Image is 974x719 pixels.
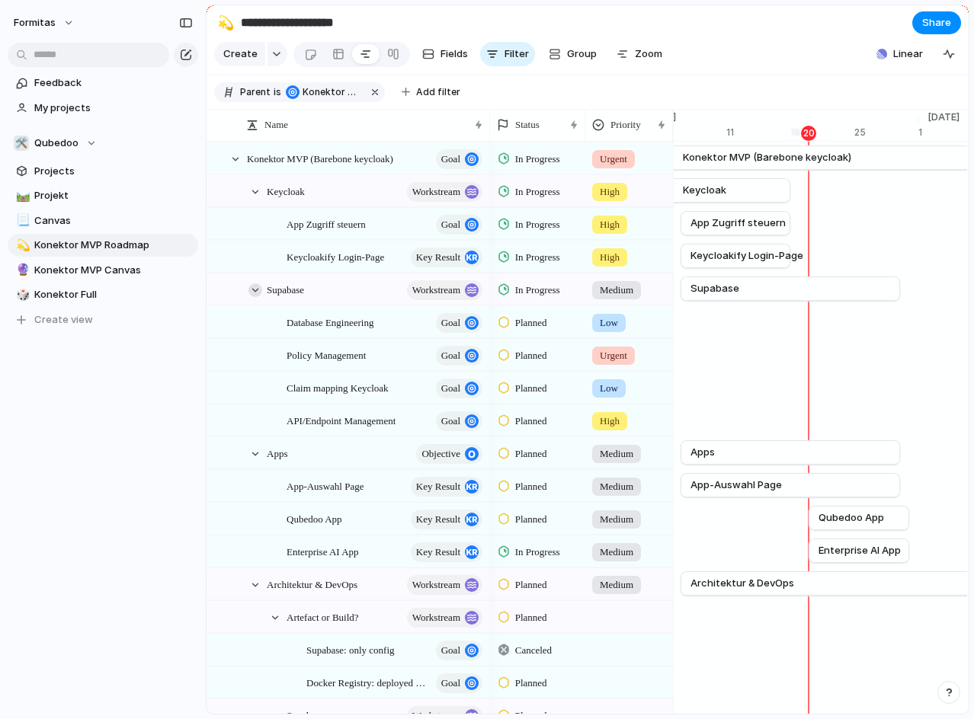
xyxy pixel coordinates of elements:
span: Canceled [515,643,552,658]
a: 💫Konektor MVP Roadmap [8,234,198,257]
span: Canvas [34,213,193,228]
button: 🔮 [14,263,29,278]
span: Apps [690,445,715,460]
span: Urgent [600,348,627,363]
button: Formitas [7,11,82,35]
span: Medium [600,283,633,298]
span: Filter [505,46,529,62]
div: 💫 [217,12,234,33]
span: Medium [600,446,633,462]
span: Planned [515,676,547,691]
span: Group [567,46,597,62]
span: Medium [600,577,633,593]
span: App-Auswahl Page [287,477,364,494]
span: Parent [240,85,271,99]
span: Konektor MVP (Barebone keycloak) [286,85,362,99]
span: Enterprise AI App [819,543,901,558]
button: Key result [411,510,482,529]
button: goal [436,641,482,660]
span: Projects [34,164,193,179]
span: Apps [267,444,287,462]
span: goal [441,640,460,661]
span: API/Endpoint Management [287,411,396,429]
button: goal [436,673,482,693]
a: 🔮Konektor MVP Canvas [8,259,198,282]
span: App Zugriff steuern [690,216,786,231]
a: My projects [8,97,198,120]
span: High [600,414,620,429]
span: Key result [416,247,460,268]
span: Planned [515,512,547,527]
button: Share [912,11,961,34]
span: Konektor MVP Canvas [34,263,193,278]
span: In Progress [515,283,560,298]
span: Konektor MVP (Barebone keycloak) [303,85,362,99]
span: Artefact or Build? [287,608,359,625]
span: workstream [412,280,460,301]
button: Zoom [610,42,668,66]
button: goal [436,411,482,431]
span: Linear [893,46,923,62]
span: Planned [515,348,547,363]
span: High [600,184,620,200]
button: workstream [407,608,482,628]
button: 🛤️ [14,188,29,203]
span: Planned [515,381,547,396]
button: Key result [411,542,482,562]
button: objective [416,444,482,464]
span: Key result [416,509,460,530]
span: In Progress [515,152,560,167]
span: workstream [412,181,460,203]
button: Key result [411,477,482,497]
span: Konektor MVP (Barebone keycloak) [683,150,851,165]
button: goal [436,313,482,333]
span: In Progress [515,250,560,265]
span: App-Auswahl Page [690,478,782,493]
span: Planned [515,479,547,494]
span: Konektor Full [34,287,193,302]
button: goal [436,346,482,366]
span: Create view [34,312,93,328]
span: Planned [515,414,547,429]
span: In Progress [515,545,560,560]
span: Keycloak [683,183,726,198]
button: Konektor MVP (Barebone keycloak) [283,84,365,101]
div: 📃Canvas [8,209,198,232]
button: Filter [480,42,535,66]
span: Urgent [600,152,627,167]
span: Qubedoo [34,136,78,151]
span: Planned [515,610,547,625]
button: Add filter [392,81,469,103]
a: Keycloakify Login-Page [690,244,780,267]
span: Konektor MVP Roadmap [34,238,193,253]
button: 📃 [14,213,29,228]
span: Architektur & DevOps [690,576,794,591]
span: Database Engineering [287,313,373,331]
span: Supabase [267,280,304,298]
a: 🛤️Projekt [8,184,198,207]
span: Docker Registry: deployed werden nur packages [306,673,431,691]
span: Policy Management [287,346,366,363]
span: Feedback [34,75,193,91]
button: Create [214,42,265,66]
button: Create view [8,308,198,331]
a: Enterprise AI App [819,539,899,562]
span: Low [600,381,618,396]
span: Key result [416,542,460,563]
span: Add filter [416,85,460,99]
span: Medium [600,479,633,494]
button: Key result [411,248,482,267]
span: Zoom [635,46,662,62]
span: [DATE] [918,110,969,125]
button: goal [436,215,482,235]
span: Planned [515,577,547,593]
div: 20 [801,126,816,141]
button: goal [436,379,482,398]
span: Key result [416,476,460,497]
span: In Progress [515,217,560,232]
span: Keycloak [267,182,305,200]
span: High [600,217,620,232]
a: App Zugriff steuern [690,212,780,235]
a: App-Auswahl Page [690,474,890,497]
button: goal [436,149,482,169]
